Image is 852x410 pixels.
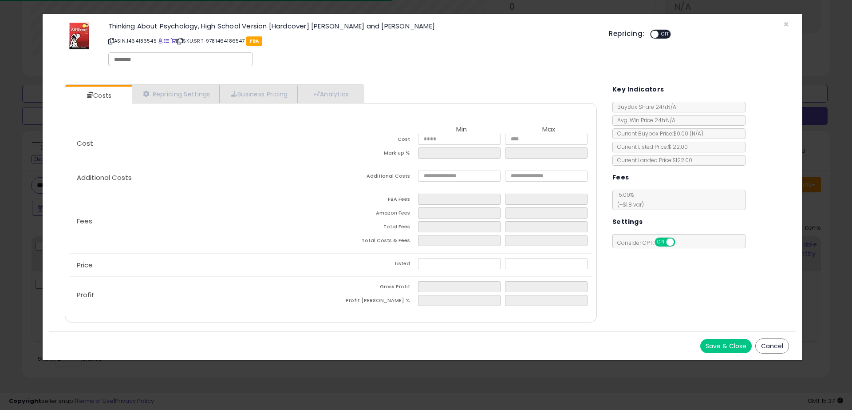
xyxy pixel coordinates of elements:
p: Profit [70,291,331,299]
span: BuyBox Share 24h: N/A [613,103,676,111]
a: Costs [65,87,131,104]
td: Cost [331,134,418,147]
h3: Thinking About Psychology, High School Version [Hardcover] [PERSON_NAME] and [PERSON_NAME] [108,23,596,29]
button: Cancel [755,338,789,354]
button: Save & Close [700,339,752,353]
td: Gross Profit [331,281,418,295]
td: Amazon Fees [331,207,418,221]
span: FBA [246,36,263,46]
span: Consider CPT: [613,239,687,247]
td: Listed [331,258,418,272]
a: Business Pricing [220,85,297,103]
p: Cost [70,140,331,147]
span: $0.00 [673,130,703,137]
a: Analytics [297,85,363,103]
span: Current Landed Price: $122.00 [613,156,692,164]
td: Additional Costs [331,171,418,184]
a: Repricing Settings [132,85,220,103]
span: OFF [659,31,673,38]
span: × [783,18,789,31]
th: Max [505,126,592,134]
p: Price [70,262,331,269]
h5: Key Indicators [612,84,664,95]
td: Profit [PERSON_NAME] % [331,295,418,309]
a: BuyBox page [158,37,163,44]
span: 15.00 % [613,191,644,208]
th: Min [418,126,505,134]
a: Your listing only [171,37,176,44]
h5: Settings [612,216,643,227]
span: Current Listed Price: $122.00 [613,143,688,151]
p: Additional Costs [70,174,331,181]
span: Avg. Win Price 24h: N/A [613,116,675,124]
td: Total Costs & Fees [331,235,418,249]
td: Mark up % [331,147,418,161]
h5: Repricing: [609,30,644,37]
img: 41up+3CybzL._SL60_.jpg [69,23,89,49]
a: All offer listings [164,37,169,44]
td: Total Fees [331,221,418,235]
p: ASIN: 1464186545 | SKU: SRT-9781464186547 [108,34,596,48]
span: ON [655,239,667,246]
span: ( N/A ) [690,130,703,137]
span: Current Buybox Price: [613,130,703,137]
span: (+$1.8 var) [613,201,644,208]
span: OFF [674,239,688,246]
td: FBA Fees [331,194,418,207]
p: Fees [70,218,331,225]
h5: Fees [612,172,629,183]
